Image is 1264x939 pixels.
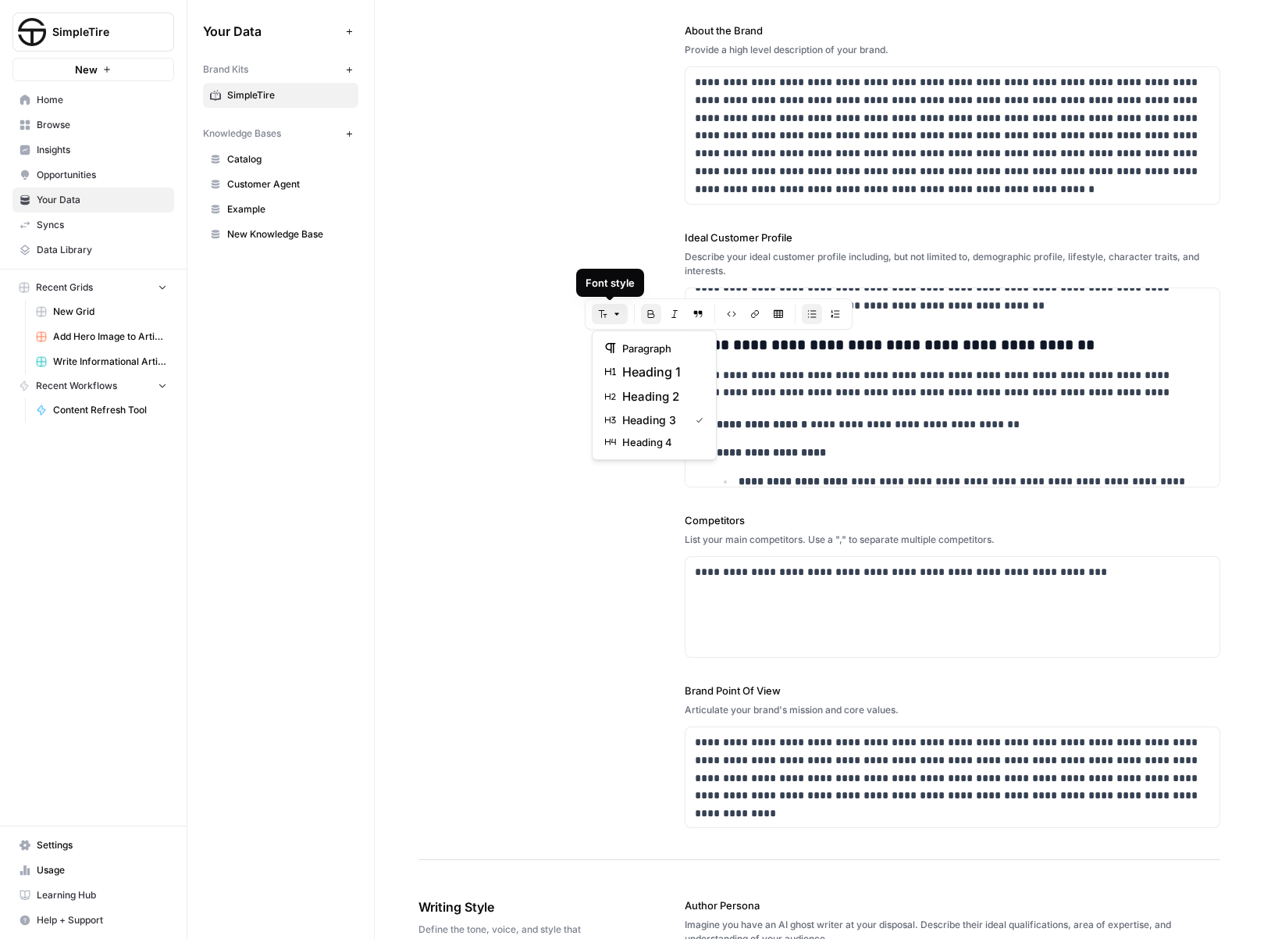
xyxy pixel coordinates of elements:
a: Data Library [12,237,174,262]
span: Recent Workflows [36,379,117,393]
span: Customer Agent [227,177,351,191]
label: Competitors [685,512,1220,528]
span: Catalog [227,152,351,166]
label: Brand Point Of View [685,683,1220,698]
span: Add Hero Image to Article [53,330,167,344]
button: Recent Workflows [12,374,174,398]
a: Opportunities [12,162,174,187]
span: Your Data [37,193,167,207]
button: Workspace: SimpleTire [12,12,174,52]
a: Your Data [12,187,174,212]
a: Catalog [203,147,358,172]
span: Content Refresh Tool [53,403,167,417]
span: New Grid [53,305,167,319]
a: Settings [12,833,174,858]
label: About the Brand [685,23,1220,38]
span: Home [37,93,167,107]
button: Help + Support [12,908,174,933]
button: Recent Grids [12,276,174,299]
a: Usage [12,858,174,883]
span: Writing Style [418,898,597,916]
span: SimpleTire [227,88,351,102]
span: heading 3 [622,412,676,428]
label: Ideal Customer Profile [685,230,1220,245]
a: Learning Hub [12,883,174,908]
span: SimpleTire [52,24,147,40]
span: New Knowledge Base [227,227,351,241]
img: SimpleTire Logo [18,18,46,46]
span: Data Library [37,243,167,257]
div: Articulate your brand's mission and core values. [685,703,1220,717]
span: heading 4 [622,434,672,450]
div: Provide a high level description of your brand. [685,43,1220,57]
span: Browse [37,118,167,132]
span: Syncs [37,218,167,232]
div: List your main competitors. Use a "," to separate multiple competitors. [685,533,1220,547]
span: Help + Support [37,913,167,927]
span: Write Informational Articles [DATE] [53,355,167,369]
a: New Grid [29,299,174,324]
a: Write Informational Articles [DATE] [29,349,174,374]
span: Learning Hub [37,888,167,902]
span: heading 2 [622,387,679,406]
span: Example [227,202,351,216]
a: Content Refresh Tool [29,398,174,423]
a: Home [12,87,174,112]
span: paragraph [622,341,671,356]
label: Author Persona [685,898,1220,913]
span: Insights [37,143,167,157]
a: Syncs [12,212,174,237]
a: Example [203,197,358,222]
span: Settings [37,838,167,852]
span: Knowledge Bases [203,127,281,141]
span: Your Data [203,22,340,41]
a: Add Hero Image to Article [29,324,174,349]
span: New [75,62,98,77]
a: New Knowledge Base [203,222,358,247]
a: Browse [12,112,174,137]
a: SimpleTire [203,83,358,108]
a: Insights [12,137,174,162]
a: Customer Agent [203,172,358,197]
span: Opportunities [37,168,167,182]
span: Usage [37,863,167,877]
span: heading 1 [622,362,681,381]
div: Describe your ideal customer profile including, but not limited to, demographic profile, lifestyl... [685,250,1220,278]
span: Recent Grids [36,280,93,295]
button: New [12,58,174,81]
span: Brand Kits [203,62,248,77]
